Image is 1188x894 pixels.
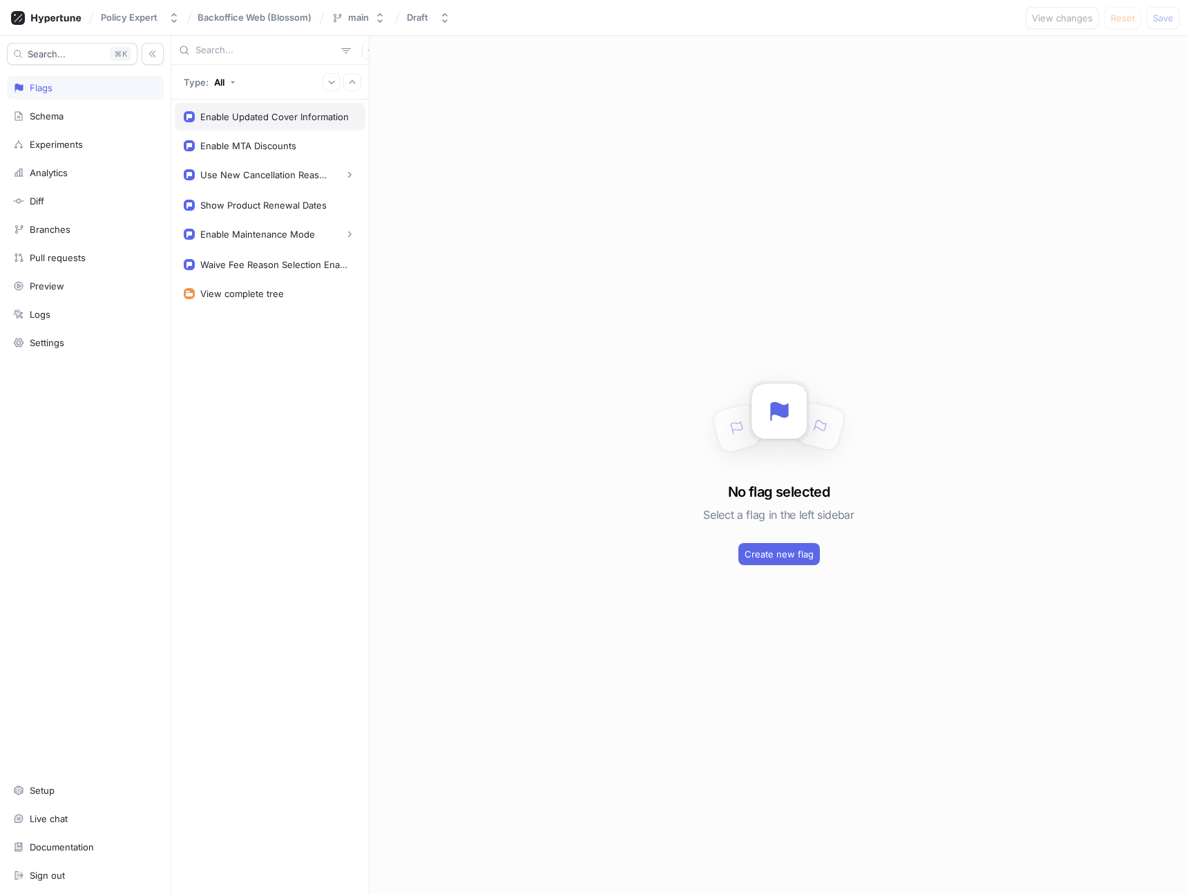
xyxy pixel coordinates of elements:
div: Flags [30,82,52,93]
button: Draft [401,6,456,29]
div: Pull requests [30,252,86,263]
div: Sign out [30,870,65,881]
span: Reset [1111,14,1135,22]
input: Search... [195,44,336,57]
button: Reset [1104,7,1141,29]
div: Use New Cancellation Reasons [200,169,332,180]
span: Backoffice Web (Blossom) [198,12,312,22]
div: Documentation [30,841,94,853]
p: Type: [184,77,209,88]
div: Enable Updated Cover Information [200,111,349,122]
button: Type: All [179,70,240,94]
button: Expand all [323,73,341,91]
div: Enable Maintenance Mode [200,229,315,240]
a: Documentation [7,835,164,859]
button: View changes [1026,7,1099,29]
div: Setup [30,785,55,796]
span: Search... [28,50,66,58]
div: Experiments [30,139,83,150]
button: main [326,6,391,29]
h5: Select a flag in the left sidebar [703,502,854,527]
div: Settings [30,337,64,348]
button: Search...K [7,43,137,65]
div: Waive Fee Reason Selection Enabled [200,259,351,270]
div: Live chat [30,813,68,824]
button: Policy Expert [95,6,185,29]
button: Collapse all [343,73,361,91]
div: Show Product Renewal Dates [200,200,327,211]
div: Schema [30,111,64,122]
div: Analytics [30,167,68,178]
div: K [110,47,131,61]
div: Diff [30,196,44,207]
button: Create new flag [738,543,820,565]
div: main [348,12,369,23]
div: Policy Expert [101,12,157,23]
div: All [214,77,224,88]
span: Create new flag [745,550,814,558]
h3: No flag selected [728,482,830,502]
div: Draft [407,12,428,23]
span: View changes [1032,14,1093,22]
div: Enable MTA Discounts [200,140,296,151]
button: Save [1147,7,1180,29]
span: Save [1153,14,1173,22]
div: Logs [30,309,50,320]
div: Preview [30,280,64,292]
div: View complete tree [200,288,284,299]
div: Branches [30,224,70,235]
